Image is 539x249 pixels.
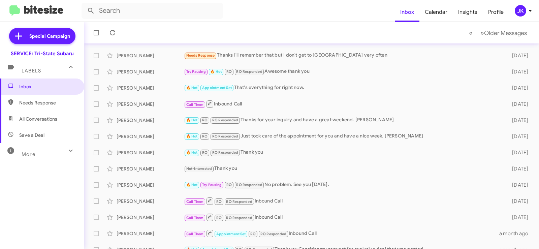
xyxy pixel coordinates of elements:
span: Labels [22,68,41,74]
div: Awesome thank you [184,68,503,75]
a: Inbox [395,2,419,22]
span: RO Responded [226,216,252,220]
span: Call Them [186,199,204,204]
span: All Conversations [19,116,57,122]
div: Inbound Call [184,213,503,221]
span: 🔥 Hot [210,69,222,74]
span: Inbox [19,83,76,90]
span: More [22,151,35,157]
nav: Page navigation example [465,26,531,40]
div: [PERSON_NAME] [117,214,184,221]
span: RO [202,118,208,122]
span: » [480,29,484,37]
a: Special Campaign [9,28,75,44]
div: Thanks for your inquiry and have a great weekend. [PERSON_NAME] [184,116,503,124]
div: [DATE] [503,85,534,91]
div: [DATE] [503,165,534,172]
span: Save a Deal [19,132,44,138]
div: [PERSON_NAME] [117,85,184,91]
div: Thank you [184,165,503,173]
span: RO [202,150,208,155]
span: 🔥 Hot [186,183,198,187]
span: RO [202,134,208,138]
span: RO [216,216,222,220]
div: [PERSON_NAME] [117,117,184,124]
span: Not-Interested [186,166,212,171]
div: [DATE] [503,52,534,59]
a: Calendar [419,2,453,22]
div: JK [515,5,526,17]
span: RO Responded [236,183,262,187]
span: Special Campaign [29,33,70,39]
span: 🔥 Hot [186,118,198,122]
a: Profile [483,2,509,22]
span: Needs Response [19,99,76,106]
span: RO [226,69,232,74]
div: [PERSON_NAME] [117,68,184,75]
span: 🔥 Hot [186,150,198,155]
span: Call Them [186,102,204,107]
button: JK [509,5,532,17]
span: Call Them [186,216,204,220]
span: RO Responded [236,69,262,74]
div: [PERSON_NAME] [117,230,184,237]
div: [PERSON_NAME] [117,149,184,156]
div: [PERSON_NAME] [117,182,184,188]
div: Inbound Call [184,197,503,205]
div: [DATE] [503,214,534,221]
span: 🔥 Hot [186,134,198,138]
div: That's everything for right now. [184,84,503,92]
div: SERVICE: Tri-State Subaru [11,50,74,57]
span: 🔥 Hot [186,86,198,90]
div: [PERSON_NAME] [117,165,184,172]
span: RO Responded [212,118,238,122]
div: [PERSON_NAME] [117,198,184,205]
span: Try Pausing [186,69,206,74]
span: RO Responded [212,134,238,138]
div: [PERSON_NAME] [117,52,184,59]
div: [DATE] [503,117,534,124]
span: Needs Response [186,53,215,58]
div: [PERSON_NAME] [117,133,184,140]
span: RO [216,199,222,204]
div: No problem. See you [DATE]. [184,181,503,189]
span: RO [226,183,232,187]
span: RO Responded [212,150,238,155]
div: [DATE] [503,133,534,140]
div: [DATE] [503,182,534,188]
button: Next [476,26,531,40]
div: [PERSON_NAME] [117,101,184,107]
span: Appointment Set [216,232,246,236]
div: a month ago [499,230,534,237]
div: Thank you [184,149,503,156]
div: Inbound Call [184,100,503,108]
span: Appointment Set [202,86,232,90]
div: [DATE] [503,101,534,107]
span: RO Responded [226,199,252,204]
button: Previous [465,26,477,40]
div: [DATE] [503,149,534,156]
div: Thanks I'll remember that but I don't get to [GEOGRAPHIC_DATA] very often [184,52,503,59]
div: Just took care of the appointment for you and have a nice week. [PERSON_NAME] [184,132,503,140]
span: Older Messages [484,29,527,37]
span: Call Them [186,232,204,236]
span: « [469,29,473,37]
span: RO [250,232,256,236]
span: RO Responded [260,232,286,236]
span: Try Pausing [202,183,222,187]
a: Insights [453,2,483,22]
div: [DATE] [503,68,534,75]
input: Search [82,3,223,19]
div: [DATE] [503,198,534,205]
div: Inbound Call [184,229,499,238]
